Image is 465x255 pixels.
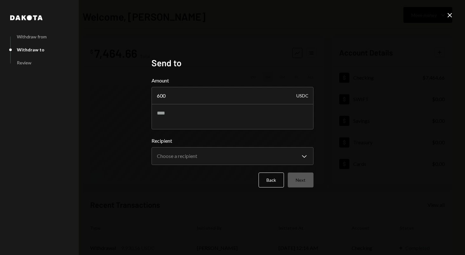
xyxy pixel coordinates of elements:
[17,60,31,65] div: Review
[296,87,308,105] div: USDC
[152,87,313,105] input: Enter amount
[17,47,44,52] div: Withdraw to
[152,57,313,69] h2: Send to
[259,173,284,187] button: Back
[152,137,313,145] label: Recipient
[152,77,313,84] label: Amount
[152,147,313,165] button: Recipient
[17,34,47,39] div: Withdraw from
